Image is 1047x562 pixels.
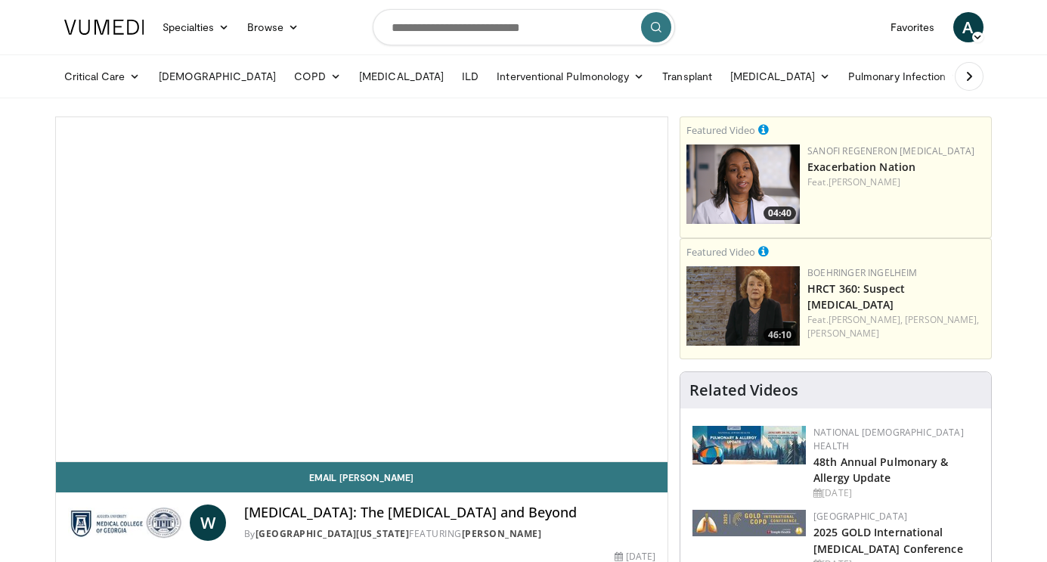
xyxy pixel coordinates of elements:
[721,61,839,92] a: [MEDICAL_DATA]
[764,328,796,342] span: 46:10
[686,144,800,224] a: 04:40
[839,61,970,92] a: Pulmonary Infection
[653,61,721,92] a: Transplant
[813,455,948,485] a: 48th Annual Pulmonary & Allergy Update
[68,505,184,541] img: Medical College of Georgia - Augusta University
[813,510,907,523] a: [GEOGRAPHIC_DATA]
[56,117,668,462] video-js: Video Player
[692,510,806,536] img: 29f03053-4637-48fc-b8d3-cde88653f0ec.jpeg.150x105_q85_autocrop_double_scale_upscale_version-0.2.jpg
[238,12,308,42] a: Browse
[190,505,226,541] a: W
[813,525,963,555] a: 2025 GOLD International [MEDICAL_DATA] Conference
[807,281,905,312] a: HRCT 360: Suspect [MEDICAL_DATA]
[244,505,655,521] h4: [MEDICAL_DATA]: The [MEDICAL_DATA] and Beyond
[285,61,350,92] a: COPD
[813,486,979,500] div: [DATE]
[829,175,900,188] a: [PERSON_NAME]
[686,266,800,346] a: 46:10
[56,462,668,492] a: Email [PERSON_NAME]
[150,61,285,92] a: [DEMOGRAPHIC_DATA]
[686,245,755,259] small: Featured Video
[453,61,488,92] a: ILD
[953,12,983,42] a: A
[686,123,755,137] small: Featured Video
[807,266,917,279] a: Boehringer Ingelheim
[881,12,944,42] a: Favorites
[350,61,453,92] a: [MEDICAL_DATA]
[153,12,239,42] a: Specialties
[686,144,800,224] img: f92dcc08-e7a7-4add-ad35-5d3cf068263e.png.150x105_q85_crop-smart_upscale.png
[55,61,150,92] a: Critical Care
[807,144,974,157] a: Sanofi Regeneron [MEDICAL_DATA]
[905,313,979,326] a: [PERSON_NAME],
[689,381,798,399] h4: Related Videos
[807,175,985,189] div: Feat.
[764,206,796,220] span: 04:40
[686,266,800,346] img: 8340d56b-4f12-40ce-8f6a-f3da72802623.png.150x105_q85_crop-smart_upscale.png
[692,426,806,464] img: b90f5d12-84c1-472e-b843-5cad6c7ef911.jpg.150x105_q85_autocrop_double_scale_upscale_version-0.2.jpg
[488,61,653,92] a: Interventional Pulmonology
[462,527,542,540] a: [PERSON_NAME]
[244,527,655,541] div: By FEATURING
[829,313,903,326] a: [PERSON_NAME],
[256,527,410,540] a: [GEOGRAPHIC_DATA][US_STATE]
[807,327,879,340] a: [PERSON_NAME]
[373,9,675,45] input: Search topics, interventions
[813,426,964,452] a: National [DEMOGRAPHIC_DATA] Health
[64,20,144,35] img: VuMedi Logo
[807,160,915,174] a: Exacerbation Nation
[807,313,985,340] div: Feat.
